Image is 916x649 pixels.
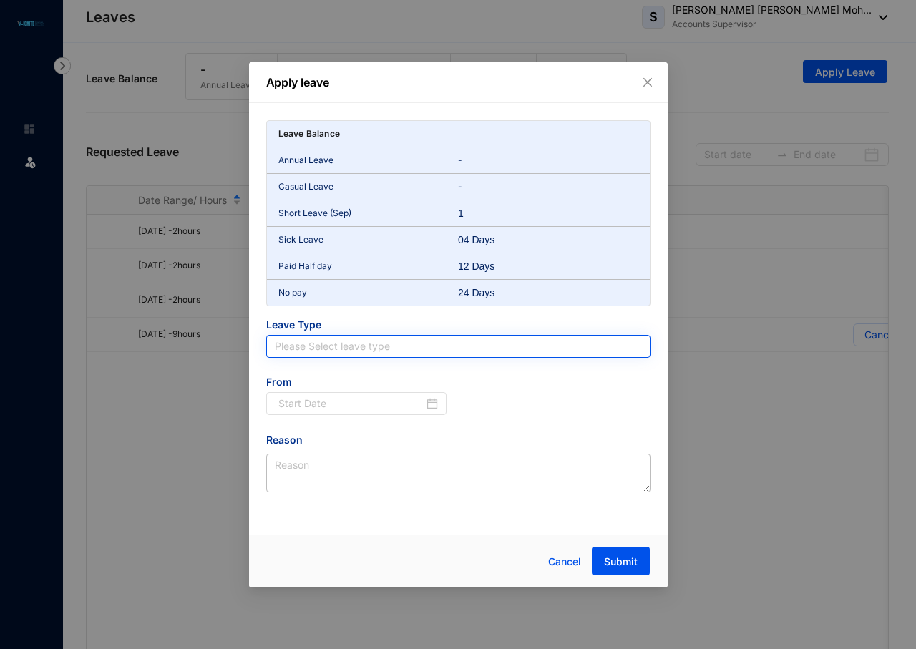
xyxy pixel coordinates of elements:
[458,233,518,247] div: 04 Days
[278,233,459,247] p: Sick Leave
[278,286,459,300] p: No pay
[266,318,651,335] span: Leave Type
[592,547,650,575] button: Submit
[458,206,518,220] div: 1
[278,180,459,194] p: Casual Leave
[537,547,592,576] button: Cancel
[278,396,424,411] input: Start Date
[604,555,638,569] span: Submit
[278,206,459,220] p: Short Leave (Sep)
[266,432,313,448] label: Reason
[278,259,459,273] p: Paid Half day
[458,286,518,300] div: 24 Days
[266,375,447,392] span: From
[458,153,638,167] p: -
[266,74,651,91] p: Apply leave
[640,74,656,90] button: Close
[642,77,653,88] span: close
[266,454,651,492] textarea: Reason
[278,153,459,167] p: Annual Leave
[278,127,341,141] p: Leave Balance
[458,259,518,273] div: 12 Days
[548,554,581,570] span: Cancel
[458,180,638,194] p: -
